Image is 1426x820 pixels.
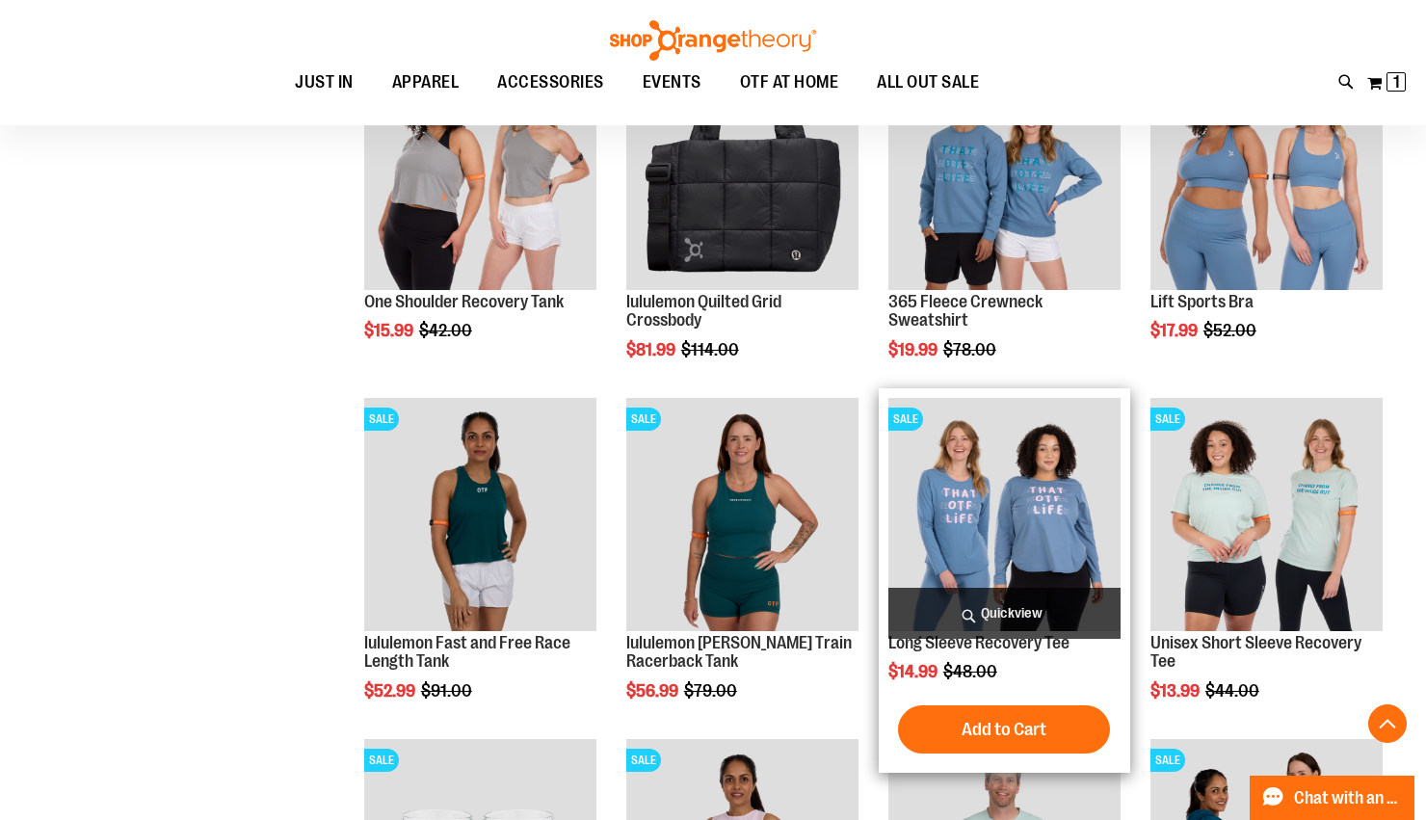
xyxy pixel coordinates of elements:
[1393,72,1400,92] span: 1
[392,61,460,104] span: APPAREL
[877,61,979,104] span: ALL OUT SALE
[421,681,475,701] span: $91.00
[364,292,564,311] a: One Shoulder Recovery Tank
[617,388,868,750] div: product
[626,57,858,292] a: lululemon Quilted Grid CrossbodySALE
[1150,57,1383,289] img: Main of 2024 Covention Lift Sports Bra
[626,340,678,359] span: $81.99
[355,388,606,750] div: product
[355,47,606,389] div: product
[1205,681,1262,701] span: $44.00
[879,388,1130,773] div: product
[879,47,1130,409] div: product
[888,398,1121,630] img: Main of 2024 AUGUST Long Sleeve Recovery Tee
[1150,398,1383,633] a: Main of 2024 AUGUST Unisex Short Sleeve Recovery TeeSALE
[364,681,418,701] span: $52.99
[1141,388,1392,750] div: product
[295,61,354,104] span: JUST IN
[684,681,740,701] span: $79.00
[888,662,940,681] span: $14.99
[643,61,701,104] span: EVENTS
[364,398,596,633] a: Main view of 2024 August lululemon Fast and Free Race Length TankSALE
[1294,789,1403,807] span: Chat with an Expert
[364,321,416,340] span: $15.99
[888,408,923,431] span: SALE
[1150,398,1383,630] img: Main of 2024 AUGUST Unisex Short Sleeve Recovery Tee
[1150,749,1185,772] span: SALE
[888,633,1069,652] a: Long Sleeve Recovery Tee
[1368,704,1407,743] button: Back To Top
[419,321,475,340] span: $42.00
[364,57,596,292] a: Main view of One Shoulder Recovery TankSALE
[364,633,570,672] a: lululemon Fast and Free Race Length Tank
[1150,633,1361,672] a: Unisex Short Sleeve Recovery Tee
[364,408,399,431] span: SALE
[898,705,1110,754] button: Add to Cart
[943,340,999,359] span: $78.00
[626,749,661,772] span: SALE
[626,633,852,672] a: lululemon [PERSON_NAME] Train Racerback Tank
[607,20,819,61] img: Shop Orangetheory
[888,57,1121,289] img: 365 Fleece Crewneck Sweatshirt
[888,340,940,359] span: $19.99
[1150,681,1202,701] span: $13.99
[1150,408,1185,431] span: SALE
[626,398,858,633] a: lululemon Wunder Train Racerback TankSALE
[626,57,858,289] img: lululemon Quilted Grid Crossbody
[626,408,661,431] span: SALE
[364,749,399,772] span: SALE
[626,292,781,331] a: lululemon Quilted Grid Crossbody
[1150,292,1254,311] a: Lift Sports Bra
[364,398,596,630] img: Main view of 2024 August lululemon Fast and Free Race Length Tank
[626,681,681,701] span: $56.99
[740,61,839,104] span: OTF AT HOME
[364,57,596,289] img: Main view of One Shoulder Recovery Tank
[962,719,1046,740] span: Add to Cart
[1250,776,1415,820] button: Chat with an Expert
[888,398,1121,633] a: Main of 2024 AUGUST Long Sleeve Recovery TeeSALE
[943,662,1000,681] span: $48.00
[1150,321,1201,340] span: $17.99
[1203,321,1259,340] span: $52.00
[681,340,742,359] span: $114.00
[1150,57,1383,292] a: Main of 2024 Covention Lift Sports BraSALE
[497,61,604,104] span: ACCESSORIES
[888,57,1121,292] a: 365 Fleece Crewneck SweatshirtSALE
[888,588,1121,639] a: Quickview
[1141,47,1392,389] div: product
[617,47,868,409] div: product
[626,398,858,630] img: lululemon Wunder Train Racerback Tank
[888,292,1043,331] a: 365 Fleece Crewneck Sweatshirt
